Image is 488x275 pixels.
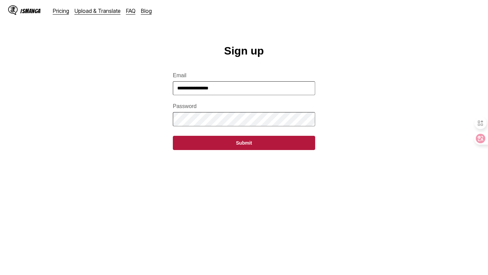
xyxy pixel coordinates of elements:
[53,7,69,14] a: Pricing
[141,7,152,14] a: Blog
[75,7,121,14] a: Upload & Translate
[173,136,315,150] button: Submit
[224,45,264,57] h1: Sign up
[173,103,315,109] label: Password
[8,5,18,15] img: IsManga Logo
[8,5,53,16] a: IsManga LogoIsManga
[173,72,315,79] label: Email
[126,7,136,14] a: FAQ
[20,8,41,14] div: IsManga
